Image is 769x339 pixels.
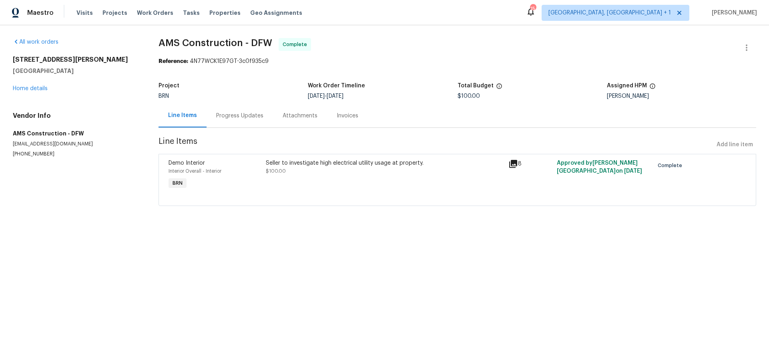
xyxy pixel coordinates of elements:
div: [PERSON_NAME] [607,93,756,99]
span: Projects [102,9,127,17]
span: [DATE] [624,168,642,174]
div: Progress Updates [216,112,263,120]
span: [GEOGRAPHIC_DATA], [GEOGRAPHIC_DATA] + 1 [548,9,671,17]
span: Complete [283,40,310,48]
span: [PERSON_NAME] [709,9,757,17]
span: Maestro [27,9,54,17]
h5: Total Budget [458,83,494,89]
span: Tasks [183,10,200,16]
span: [DATE] [327,93,343,99]
span: The hpm assigned to this work order. [649,83,656,93]
div: Attachments [283,112,317,120]
h5: Project [159,83,179,89]
span: Line Items [159,137,713,152]
div: 4N77WCK1E97GT-3c0f935c9 [159,57,756,65]
div: 8 [508,159,552,169]
span: The total cost of line items that have been proposed by Opendoor. This sum includes line items th... [496,83,502,93]
h2: [STREET_ADDRESS][PERSON_NAME] [13,56,139,64]
div: Line Items [168,111,197,119]
h5: [GEOGRAPHIC_DATA] [13,67,139,75]
h4: Vendor Info [13,112,139,120]
div: Invoices [337,112,358,120]
span: Demo Interior [169,160,205,166]
p: [PHONE_NUMBER] [13,151,139,157]
span: Geo Assignments [250,9,302,17]
b: Reference: [159,59,188,64]
div: 15 [530,5,536,13]
span: $100.00 [266,169,286,174]
h5: AMS Construction - DFW [13,129,139,137]
span: AMS Construction - DFW [159,38,272,48]
a: Home details [13,86,48,91]
span: Work Orders [137,9,173,17]
span: Approved by [PERSON_NAME][GEOGRAPHIC_DATA] on [557,160,642,174]
span: [DATE] [308,93,325,99]
a: All work orders [13,39,58,45]
h5: Assigned HPM [607,83,647,89]
h5: Work Order Timeline [308,83,365,89]
span: Complete [658,161,685,169]
span: BRN [169,179,186,187]
span: Properties [209,9,241,17]
span: Visits [76,9,93,17]
span: $100.00 [458,93,480,99]
span: BRN [159,93,169,99]
span: - [308,93,343,99]
span: Interior Overall - Interior [169,169,221,174]
p: [EMAIL_ADDRESS][DOMAIN_NAME] [13,141,139,147]
div: Seller to investigate high electrical utility usage at property. [266,159,504,167]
